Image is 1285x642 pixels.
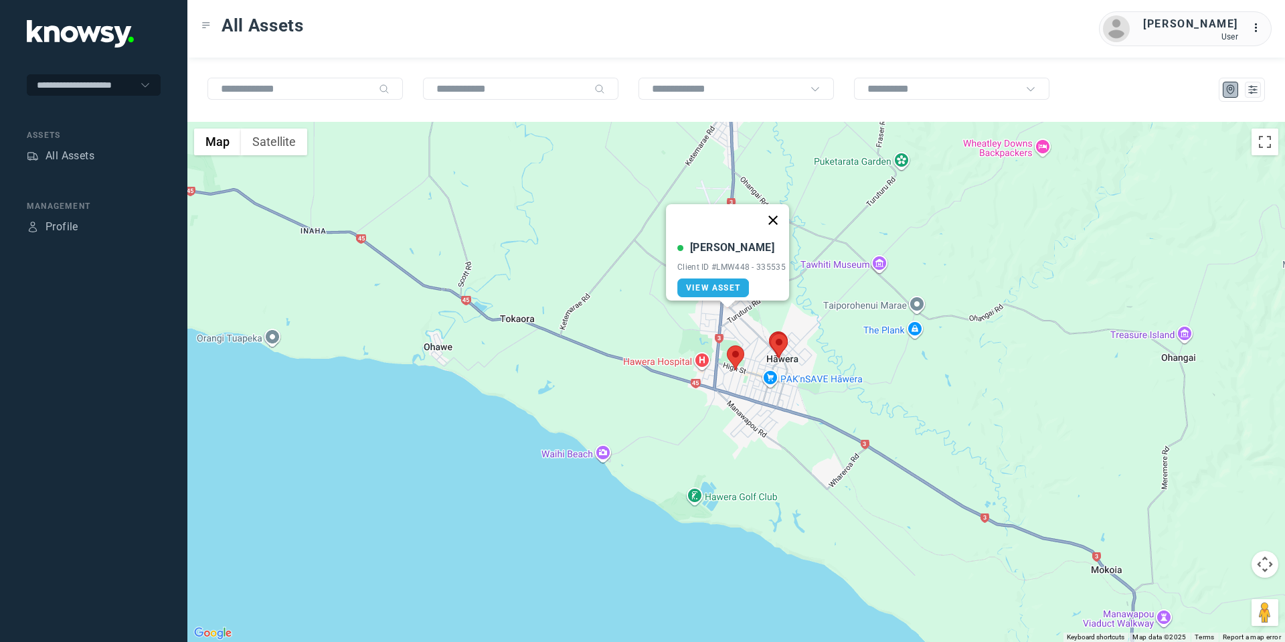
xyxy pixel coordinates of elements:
[1247,84,1259,96] div: List
[27,221,39,233] div: Profile
[27,200,161,212] div: Management
[27,20,134,48] img: Application Logo
[677,262,786,272] div: Client ID #LMW448 - 335535
[27,129,161,141] div: Assets
[222,13,304,37] span: All Assets
[1143,32,1238,42] div: User
[194,129,241,155] button: Show street map
[1132,633,1187,641] span: Map data ©2025
[1252,20,1268,38] div: :
[690,240,774,256] div: [PERSON_NAME]
[27,148,94,164] a: AssetsAll Assets
[241,129,307,155] button: Show satellite imagery
[1067,633,1124,642] button: Keyboard shortcuts
[27,219,78,235] a: ProfileProfile
[677,278,749,297] a: View Asset
[1223,633,1281,641] a: Report a map error
[1103,15,1130,42] img: avatar.png
[1252,551,1278,578] button: Map camera controls
[27,150,39,162] div: Assets
[1252,23,1266,33] tspan: ...
[1252,129,1278,155] button: Toggle fullscreen view
[1252,20,1268,36] div: :
[46,148,94,164] div: All Assets
[757,204,789,236] button: Close
[201,21,211,30] div: Toggle Menu
[1143,16,1238,32] div: [PERSON_NAME]
[686,283,740,293] span: View Asset
[46,219,78,235] div: Profile
[191,625,235,642] a: Open this area in Google Maps (opens a new window)
[191,625,235,642] img: Google
[594,84,605,94] div: Search
[1195,633,1215,641] a: Terms (opens in new tab)
[1252,599,1278,626] button: Drag Pegman onto the map to open Street View
[1225,84,1237,96] div: Map
[379,84,390,94] div: Search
